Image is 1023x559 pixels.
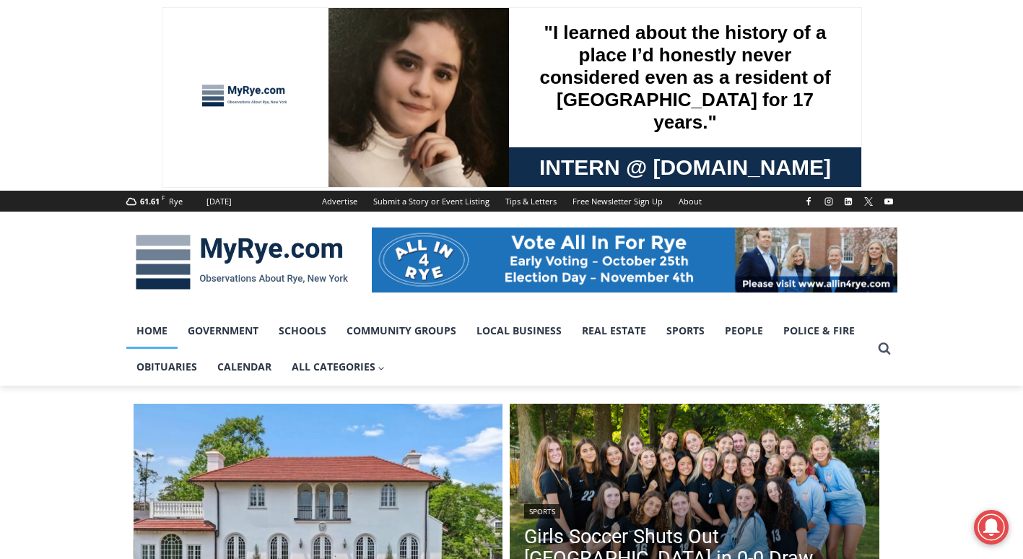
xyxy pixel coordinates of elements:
[169,195,183,208] div: Rye
[178,313,269,349] a: Government
[149,90,212,173] div: Located at [STREET_ADDRESS][PERSON_NAME]
[347,140,700,180] a: Intern @ [DOMAIN_NAME]
[269,313,336,349] a: Schools
[497,191,565,212] a: Tips & Letters
[773,313,865,349] a: Police & Fire
[378,144,669,176] span: Intern @ [DOMAIN_NAME]
[126,313,178,349] a: Home
[140,196,160,207] span: 61.61
[871,336,897,362] button: View Search Form
[372,227,897,292] img: All in for Rye
[126,313,871,386] nav: Primary Navigation
[820,193,837,210] a: Instagram
[4,149,142,204] span: Open Tues. - Sun. [PHONE_NUMBER]
[524,504,560,519] a: Sports
[840,193,857,210] a: Linkedin
[860,193,877,210] a: X
[314,191,365,212] a: Advertise
[671,191,710,212] a: About
[466,313,572,349] a: Local Business
[1,145,145,180] a: Open Tues. - Sun. [PHONE_NUMBER]
[715,313,773,349] a: People
[365,191,497,212] a: Submit a Story or Event Listing
[126,349,207,385] a: Obituaries
[207,349,282,385] a: Calendar
[572,313,656,349] a: Real Estate
[800,193,817,210] a: Facebook
[314,191,710,212] nav: Secondary Navigation
[880,193,897,210] a: YouTube
[365,1,682,140] div: "I learned about the history of a place I’d honestly never considered even as a resident of [GEOG...
[162,194,165,201] span: F
[282,349,396,385] button: Child menu of All Categories
[206,195,232,208] div: [DATE]
[656,313,715,349] a: Sports
[126,225,357,300] img: MyRye.com
[565,191,671,212] a: Free Newsletter Sign Up
[336,313,466,349] a: Community Groups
